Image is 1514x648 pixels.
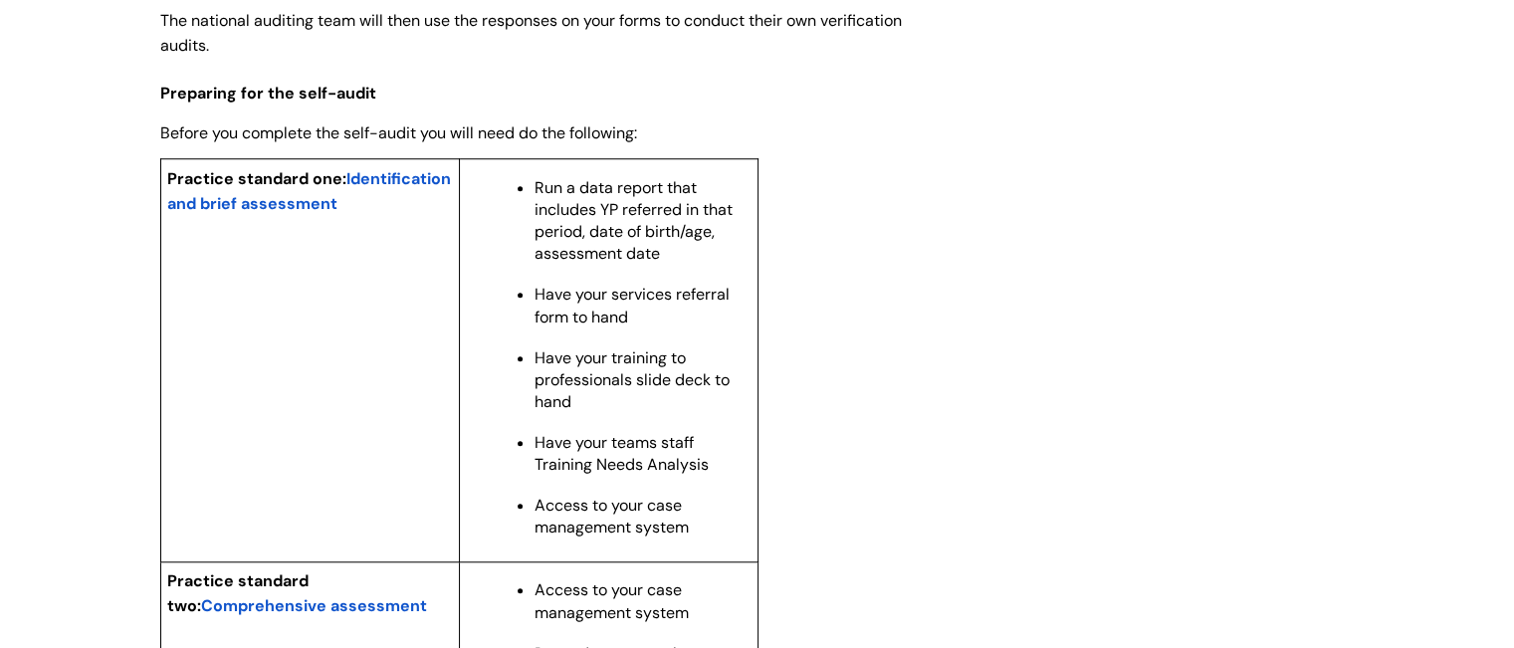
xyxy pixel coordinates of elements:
[535,177,733,264] span: Run a data report that includes YP referred in that period, date of birth/age, assessment date
[201,593,427,617] a: Comprehensive assessment
[167,168,451,214] span: Identification and brief assessment
[535,284,730,326] span: Have your services referral form to hand
[167,166,451,215] a: Identification and brief assessment
[535,579,689,622] span: Access to your case management system
[535,495,689,538] span: Access to your case management system
[535,347,730,412] span: Have your training to professionals slide deck to hand
[160,10,902,56] span: The national auditing team will then use the responses on your forms to conduct their own verific...
[201,595,427,616] span: Comprehensive assessment
[167,570,309,616] span: Practice standard two:
[160,83,376,104] span: Preparing for the self-audit
[167,168,346,189] span: Practice standard one:
[160,122,637,143] span: Before you complete the self-audit you will need do the following:
[535,432,709,475] span: Have your teams staff Training Needs Analysis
